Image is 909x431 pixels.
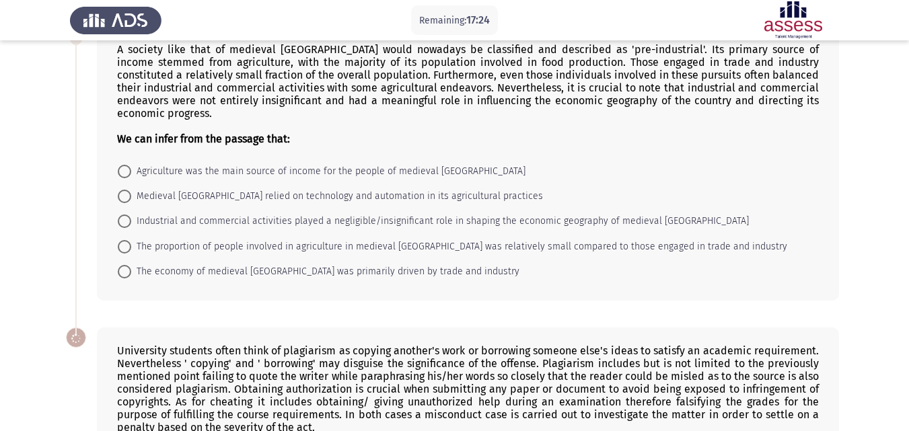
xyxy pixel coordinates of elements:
span: Industrial and commercial activities played a negligible/insignificant role in shaping the econom... [131,213,749,229]
span: Agriculture was the main source of income for the people of medieval [GEOGRAPHIC_DATA] [131,163,525,180]
span: The proportion of people involved in agriculture in medieval [GEOGRAPHIC_DATA] was relatively sma... [131,239,787,255]
img: Assessment logo of ASSESS English Language Assessment - Comprehension (Advanced - IB) [748,1,839,39]
span: The economy of medieval [GEOGRAPHIC_DATA] was primarily driven by trade and industry [131,264,519,280]
span: 17:24 [466,13,490,26]
span: Medieval [GEOGRAPHIC_DATA] relied on technology and automation in its agricultural practices [131,188,543,204]
b: We can infer from the passage that: [117,132,290,145]
img: Assess Talent Management logo [70,1,161,39]
p: Remaining: [419,12,490,29]
div: A society like that of medieval [GEOGRAPHIC_DATA] would nowadays be classified and described as '... [117,43,819,145]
